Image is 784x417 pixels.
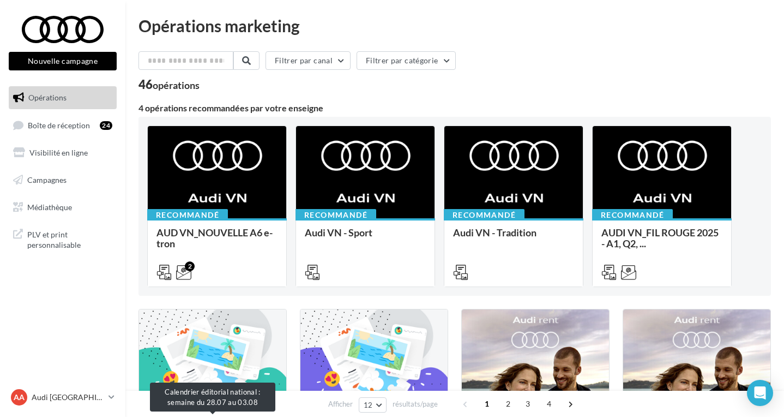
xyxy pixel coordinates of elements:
[592,209,673,221] div: Recommandé
[357,51,456,70] button: Filtrer par catégorie
[9,52,117,70] button: Nouvelle campagne
[444,209,524,221] div: Recommandé
[153,80,200,90] div: opérations
[27,202,72,211] span: Médiathèque
[7,86,119,109] a: Opérations
[328,399,353,409] span: Afficher
[138,104,771,112] div: 4 opérations recommandées par votre enseigne
[28,120,90,129] span: Boîte de réception
[305,227,372,239] span: Audi VN - Sport
[147,209,228,221] div: Recommandé
[540,395,558,413] span: 4
[138,79,200,91] div: 46
[32,392,104,403] p: Audi [GEOGRAPHIC_DATA]
[266,51,351,70] button: Filtrer par canal
[359,397,387,413] button: 12
[7,223,119,255] a: PLV et print personnalisable
[9,387,117,408] a: AA Audi [GEOGRAPHIC_DATA]
[499,395,517,413] span: 2
[14,392,25,403] span: AA
[393,399,438,409] span: résultats/page
[150,383,275,412] div: Calendrier éditorial national : semaine du 28.07 au 03.08
[156,227,273,249] span: AUD VN_NOUVELLE A6 e-tron
[7,141,119,164] a: Visibilité en ligne
[601,227,719,249] span: AUDI VN_FIL ROUGE 2025 - A1, Q2, ...
[28,93,67,102] span: Opérations
[29,148,88,157] span: Visibilité en ligne
[364,401,373,409] span: 12
[295,209,376,221] div: Recommandé
[519,395,536,413] span: 3
[185,261,195,271] div: 2
[747,380,773,406] div: Open Intercom Messenger
[27,175,67,184] span: Campagnes
[7,114,119,137] a: Boîte de réception24
[7,169,119,192] a: Campagnes
[453,227,536,239] span: Audi VN - Tradition
[138,17,771,34] div: Opérations marketing
[7,196,119,219] a: Médiathèque
[27,227,112,251] span: PLV et print personnalisable
[100,121,112,130] div: 24
[478,395,496,413] span: 1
